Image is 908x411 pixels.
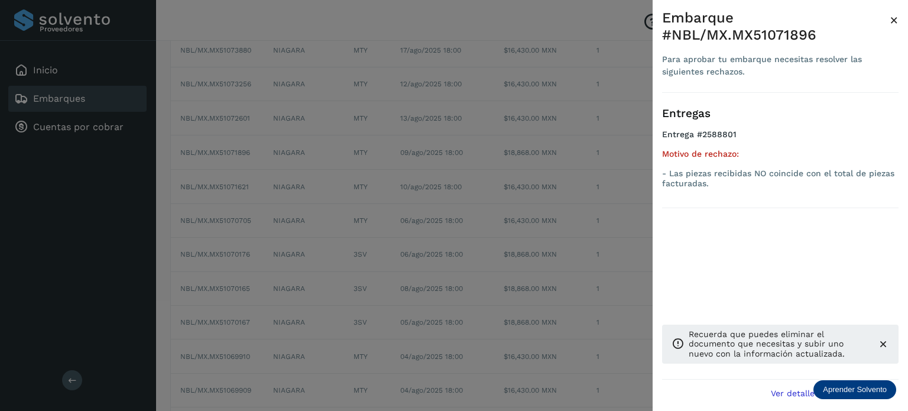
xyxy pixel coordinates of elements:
[662,169,899,189] p: - Las piezas recibidas NO coincide con el total de piezas facturadas.
[662,130,899,149] h4: Entrega #2588801
[662,149,899,159] h5: Motivo de rechazo:
[823,385,887,394] p: Aprender Solvento
[662,107,899,121] h3: Entregas
[764,380,899,406] button: Ver detalle de embarque
[689,329,868,359] p: Recuerda que puedes eliminar el documento que necesitas y subir uno nuevo con la información actu...
[771,389,872,397] span: Ver detalle de embarque
[813,380,896,399] div: Aprender Solvento
[662,9,890,44] div: Embarque #NBL/MX.MX51071896
[890,12,899,28] span: ×
[662,53,890,78] div: Para aprobar tu embarque necesitas resolver las siguientes rechazos.
[890,9,899,31] button: Close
